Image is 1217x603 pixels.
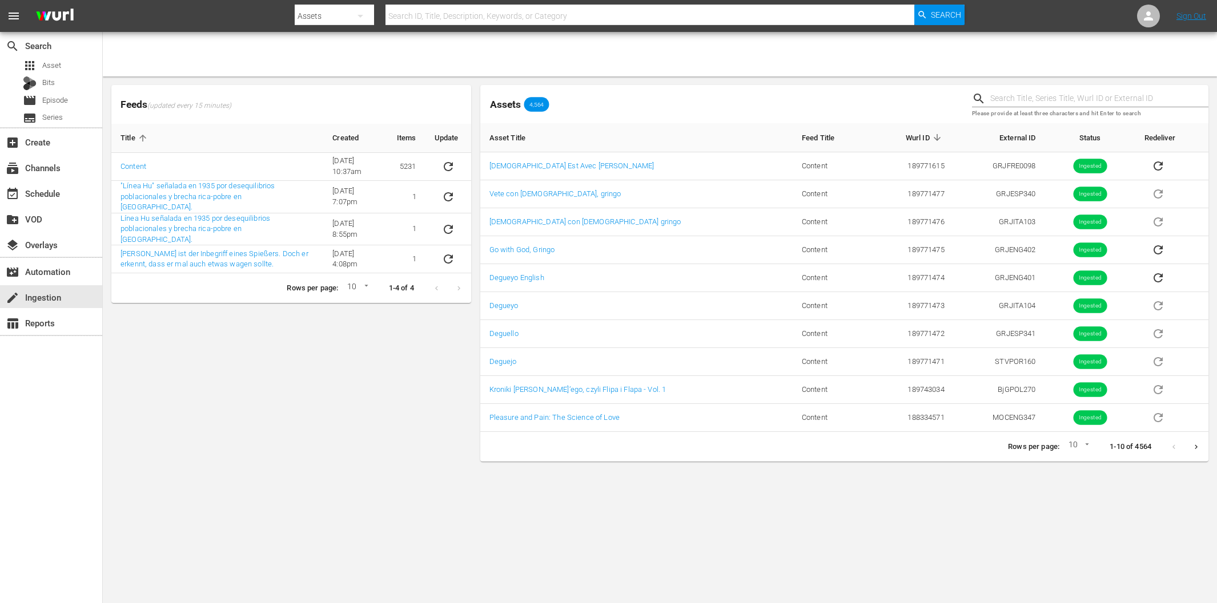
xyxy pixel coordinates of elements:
[489,161,654,170] a: [DEMOGRAPHIC_DATA] Est Avec [PERSON_NAME]
[954,264,1045,292] td: GRJENG401
[489,329,519,338] a: Deguello
[990,90,1208,107] input: Search Title, Series Title, Wurl ID or External ID
[1135,123,1208,152] th: Redeliver
[6,265,19,279] span: movie_filter
[972,109,1208,119] p: Please provide at least three characters and hit Enter to search
[42,95,68,106] span: Episode
[869,292,954,320] td: 189771473
[489,189,621,198] a: Vete con [DEMOGRAPHIC_DATA], gringo
[793,348,869,376] td: Content
[388,153,425,181] td: 5231
[954,292,1045,320] td: GRJITA104
[1144,412,1172,421] span: Asset is in future lineups. Remove all episodes that contain this asset before redelivering
[869,348,954,376] td: 189771471
[489,413,620,422] a: Pleasure and Pain: The Science of Love
[954,180,1045,208] td: GRJESP340
[23,94,37,107] span: Episode
[389,283,414,294] p: 1-4 of 4
[793,320,869,348] td: Content
[323,153,388,181] td: [DATE] 10:37am
[6,136,19,149] span: Create
[1073,162,1107,171] span: Ingested
[7,9,21,23] span: menu
[42,77,55,88] span: Bits
[1008,442,1059,452] p: Rows per page:
[793,123,869,152] th: Feed Title
[793,264,869,292] td: Content
[42,112,63,123] span: Series
[906,132,945,143] span: Wurl ID
[23,59,37,72] span: Asset
[425,124,471,153] th: Update
[1144,217,1172,225] span: Asset is in future lineups. Remove all episodes that contain this asset before redelivering
[23,76,37,90] div: Bits
[1073,330,1107,338] span: Ingested
[1073,414,1107,422] span: Ingested
[121,249,308,269] a: [PERSON_NAME] ist der Inbegriff eines Spießers. Doch er erkennt, dass er mal auch etwas wagen sol...
[1073,274,1107,282] span: Ingested
[954,152,1045,180] td: GRJFRE0098
[6,238,19,252] span: Overlays
[1073,358,1107,366] span: Ingested
[343,280,370,297] div: 10
[1045,123,1135,152] th: Status
[793,180,869,208] td: Content
[914,5,965,25] button: Search
[1073,190,1107,199] span: Ingested
[388,181,425,213] td: 1
[1185,436,1207,458] button: Next page
[332,133,373,143] span: Created
[1073,386,1107,394] span: Ingested
[524,101,549,108] span: 4,564
[287,283,338,294] p: Rows per page:
[954,123,1045,152] th: External ID
[793,152,869,180] td: Content
[1144,329,1172,337] span: Asset is in future lineups. Remove all episodes that contain this asset before redelivering
[490,99,521,110] span: Assets
[323,245,388,273] td: [DATE] 4:08pm
[869,208,954,236] td: 189771476
[121,162,146,171] a: Content
[111,95,471,114] span: Feeds
[23,111,37,125] span: Series
[6,161,19,175] span: Channels
[793,208,869,236] td: Content
[388,213,425,246] td: 1
[869,404,954,432] td: 188334571
[1110,442,1151,452] p: 1-10 of 4564
[489,273,544,282] a: Degueyo English
[869,236,954,264] td: 189771475
[954,320,1045,348] td: GRJESP341
[793,292,869,320] td: Content
[323,181,388,213] td: [DATE] 7:07pm
[1064,438,1091,455] div: 10
[1144,301,1172,309] span: Asset is in future lineups. Remove all episodes that contain this asset before redelivering
[793,376,869,404] td: Content
[388,245,425,273] td: 1
[954,208,1045,236] td: GRJITA103
[6,39,19,53] span: Search
[489,132,541,143] span: Asset Title
[954,236,1045,264] td: GRJENG402
[489,217,681,226] a: [DEMOGRAPHIC_DATA] con [DEMOGRAPHIC_DATA] gringo
[27,3,82,30] img: ans4CAIJ8jUAAAAAAAAAAAAAAAAAAAAAAAAgQb4GAAAAAAAAAAAAAAAAAAAAAAAAJMjXAAAAAAAAAAAAAAAAAAAAAAAAgAT5G...
[388,124,425,153] th: Items
[489,357,517,366] a: Deguejo
[147,102,231,111] span: (updated every 15 minutes)
[489,301,519,310] a: Degueyo
[42,60,61,71] span: Asset
[1073,302,1107,310] span: Ingested
[869,376,954,404] td: 189743034
[121,181,275,211] a: "Línea Hu" señalada en 1935 por desequilibrios poblacionales y brecha rica-pobre en [GEOGRAPHIC_D...
[1073,218,1107,226] span: Ingested
[6,187,19,201] span: Schedule
[1144,189,1172,197] span: Asset is in future lineups. Remove all episodes that contain this asset before redelivering
[869,320,954,348] td: 189771472
[869,264,954,292] td: 189771474
[1073,246,1107,254] span: Ingested
[6,213,19,226] span: VOD
[793,236,869,264] td: Content
[1144,357,1172,365] span: Asset is in future lineups. Remove all episodes that contain this asset before redelivering
[480,123,1208,432] table: sticky table
[1176,11,1206,21] a: Sign Out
